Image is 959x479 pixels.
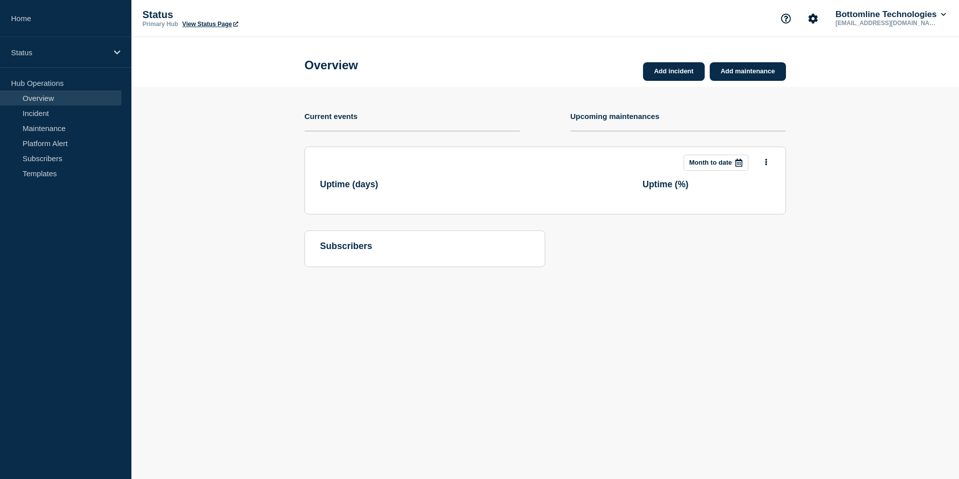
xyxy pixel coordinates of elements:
[643,179,689,190] h3: Uptime ( % )
[182,21,238,28] a: View Status Page
[304,58,358,72] h1: Overview
[710,62,786,81] a: Add maintenance
[689,159,732,166] p: Month to date
[320,241,530,252] h4: subscribers
[803,8,824,29] button: Account settings
[142,21,178,28] p: Primary Hub
[834,10,948,20] button: Bottomline Technologies
[11,48,107,57] p: Status
[684,155,748,171] button: Month to date
[304,112,358,121] h4: Current events
[834,20,938,27] p: [EMAIL_ADDRESS][DOMAIN_NAME]
[775,8,796,29] button: Support
[320,179,378,190] h3: Uptime ( days )
[643,62,705,81] a: Add incident
[142,9,343,21] p: Status
[570,112,660,121] h4: Upcoming maintenances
